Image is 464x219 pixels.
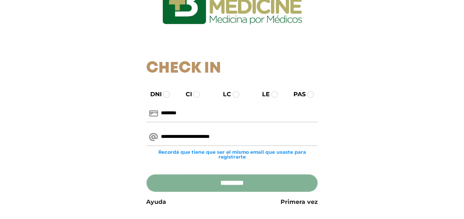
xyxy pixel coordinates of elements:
[179,90,192,99] label: CI
[146,150,318,159] small: Recordá que tiene que ser el mismo email que usaste para registrarte
[144,90,162,99] label: DNI
[255,90,270,99] label: LE
[146,198,166,206] a: Ayuda
[216,90,231,99] label: LC
[146,59,318,78] h1: Check In
[281,198,318,206] a: Primera vez
[287,90,306,99] label: PAS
